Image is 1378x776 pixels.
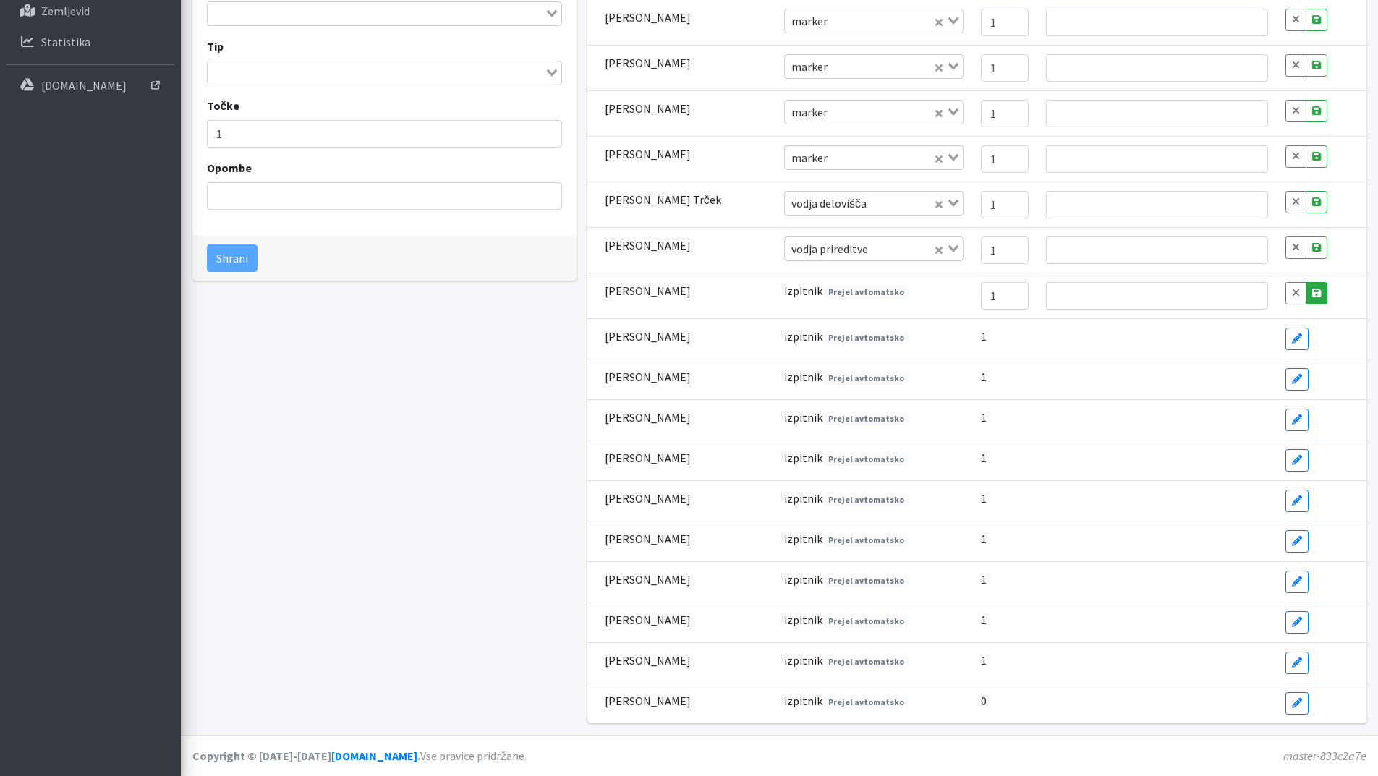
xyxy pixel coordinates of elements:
[981,653,987,668] span: 1
[587,521,775,561] td: [PERSON_NAME]
[825,655,908,668] span: Prejel avtomatsko
[6,27,175,56] a: Statistika
[935,195,943,212] button: Clear Selected
[207,61,562,85] div: Search for option
[587,182,775,227] td: [PERSON_NAME] Trček
[207,97,240,114] label: Točke
[981,613,987,627] span: 1
[833,149,932,166] input: Search for option
[981,694,987,708] span: 0
[587,440,775,480] td: [PERSON_NAME]
[784,653,822,668] span: izpitnik
[833,12,932,30] input: Search for option
[825,615,908,628] span: Prejel avtomatsko
[784,532,822,546] span: izpitnik
[587,45,775,90] td: [PERSON_NAME]
[41,4,90,18] p: Zemljevid
[784,145,964,170] div: Search for option
[784,329,822,344] span: izpitnik
[6,71,175,100] a: [DOMAIN_NAME]
[587,318,775,359] td: [PERSON_NAME]
[587,90,775,136] td: [PERSON_NAME]
[981,370,987,384] span: 1
[207,244,258,272] button: Shrani
[41,35,90,49] p: Statistika
[981,532,987,546] span: 1
[784,100,964,124] div: Search for option
[587,359,775,399] td: [PERSON_NAME]
[41,78,127,93] p: [DOMAIN_NAME]
[1283,749,1366,763] em: master-833c2a7e
[784,9,964,33] div: Search for option
[784,451,822,465] span: izpitnik
[587,399,775,440] td: [PERSON_NAME]
[788,58,831,75] span: marker
[784,283,822,298] span: izpitnik
[788,103,831,121] span: marker
[825,372,908,385] span: Prejel avtomatsko
[181,735,1378,776] footer: Vse pravice pridržane.
[587,642,775,683] td: [PERSON_NAME]
[784,491,822,506] span: izpitnik
[825,331,908,344] span: Prejel avtomatsko
[587,602,775,642] td: [PERSON_NAME]
[825,574,908,587] span: Prejel avtomatsko
[935,58,943,75] button: Clear Selected
[788,149,831,166] span: marker
[207,159,252,176] label: Opombe
[209,64,543,82] input: Search for option
[784,191,964,216] div: Search for option
[331,749,417,763] a: [DOMAIN_NAME]
[784,54,964,79] div: Search for option
[784,236,964,261] div: Search for option
[825,696,908,709] span: Prejel avtomatsko
[788,12,831,30] span: marker
[872,195,932,212] input: Search for option
[825,453,908,466] span: Prejel avtomatsko
[935,103,943,121] button: Clear Selected
[587,561,775,602] td: [PERSON_NAME]
[209,5,543,22] input: Search for option
[825,534,908,547] span: Prejel avtomatsko
[981,329,987,344] span: 1
[935,240,943,257] button: Clear Selected
[825,412,908,425] span: Prejel avtomatsko
[981,491,987,506] span: 1
[587,273,775,318] td: [PERSON_NAME]
[207,38,224,55] label: Tip
[788,240,872,257] span: vodja prireditve
[784,572,822,587] span: izpitnik
[587,227,775,273] td: [PERSON_NAME]
[825,286,908,299] span: Prejel avtomatsko
[981,451,987,465] span: 1
[825,493,908,506] span: Prejel avtomatsko
[784,613,822,627] span: izpitnik
[833,58,932,75] input: Search for option
[784,694,822,708] span: izpitnik
[587,136,775,182] td: [PERSON_NAME]
[981,410,987,425] span: 1
[587,683,775,723] td: [PERSON_NAME]
[207,1,562,26] div: Search for option
[784,370,822,384] span: izpitnik
[192,749,420,763] strong: Copyright © [DATE]-[DATE] .
[784,410,822,425] span: izpitnik
[873,240,932,257] input: Search for option
[833,103,932,121] input: Search for option
[788,195,870,212] span: vodja delovišča
[981,572,987,587] span: 1
[935,12,943,30] button: Clear Selected
[935,149,943,166] button: Clear Selected
[587,480,775,521] td: [PERSON_NAME]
